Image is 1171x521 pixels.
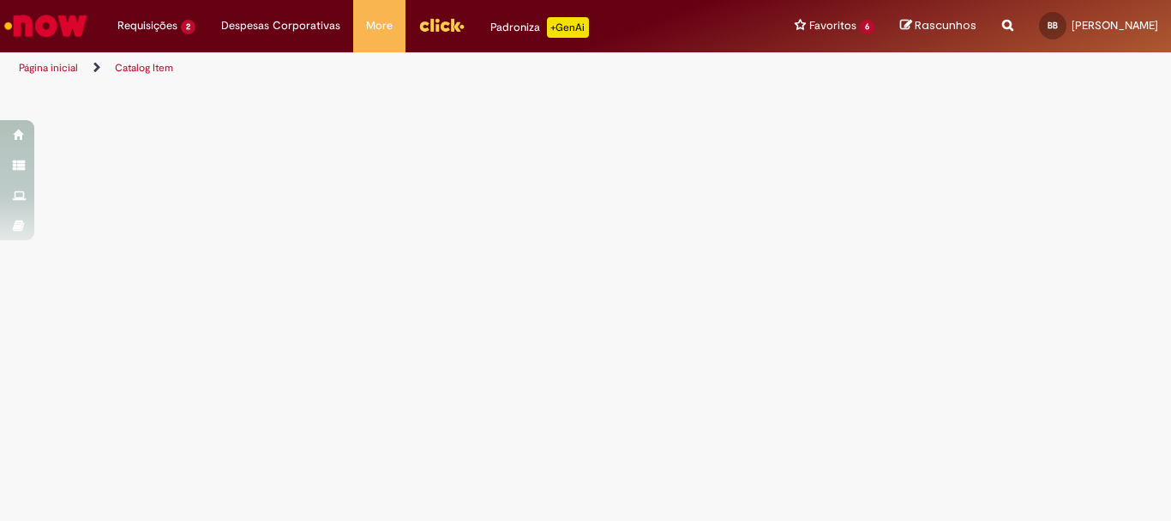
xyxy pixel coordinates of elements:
[1072,18,1158,33] span: [PERSON_NAME]
[19,61,78,75] a: Página inicial
[915,17,976,33] span: Rascunhos
[2,9,90,43] img: ServiceNow
[181,20,195,34] span: 2
[366,17,393,34] span: More
[117,17,177,34] span: Requisições
[115,61,173,75] a: Catalog Item
[221,17,340,34] span: Despesas Corporativas
[1048,20,1058,31] span: BB
[13,52,768,84] ul: Trilhas de página
[900,18,976,34] a: Rascunhos
[418,12,465,38] img: click_logo_yellow_360x200.png
[490,17,589,38] div: Padroniza
[809,17,856,34] span: Favoritos
[547,17,589,38] p: +GenAi
[860,20,874,34] span: 6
